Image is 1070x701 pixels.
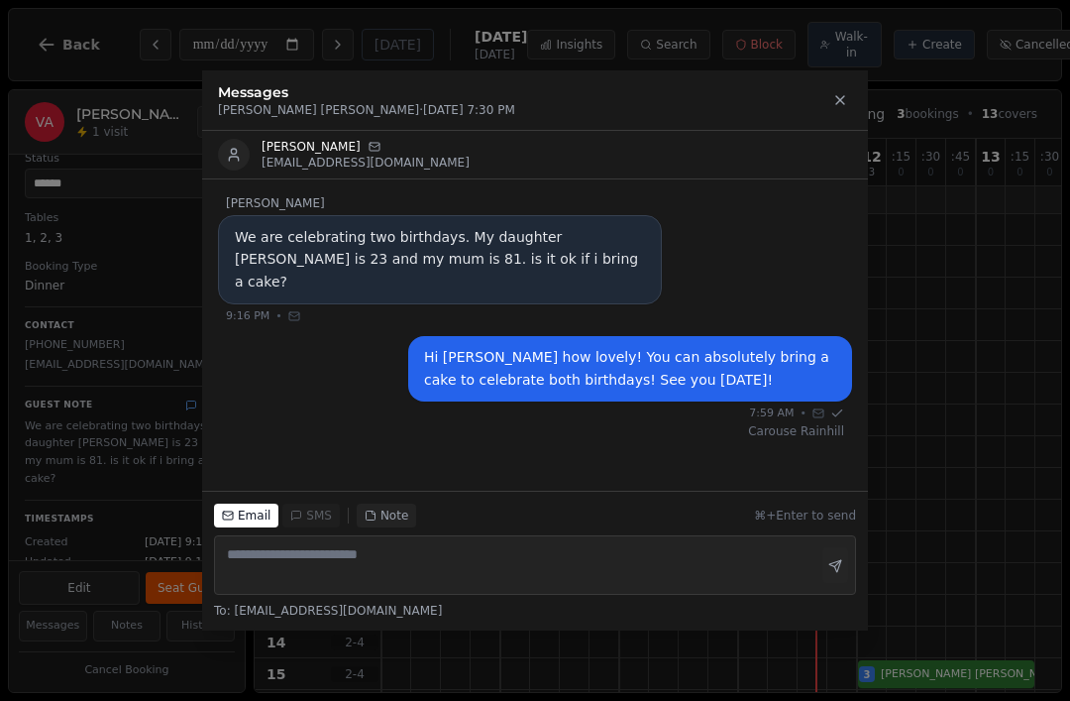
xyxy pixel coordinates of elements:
h3: Messages [218,82,828,102]
div: We are celebrating two birthdays. My daughter [PERSON_NAME] is 23 and my mum is 81. is it ok if i... [235,226,645,293]
span: 9:16 PM [226,308,269,325]
p: To: [EMAIL_ADDRESS][DOMAIN_NAME] [214,603,856,619]
button: Email [214,504,278,527]
p: [PERSON_NAME] [PERSON_NAME] · [DATE] 7:30 PM [218,102,828,118]
span: [PERSON_NAME] [226,195,325,211]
